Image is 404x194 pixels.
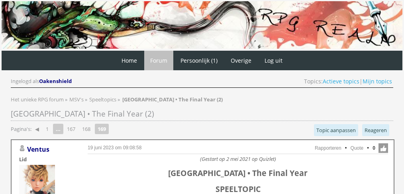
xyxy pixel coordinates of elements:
[362,124,389,136] a: Reageren
[69,96,85,103] a: MSV's
[315,145,341,151] a: Rapporteren
[323,77,359,85] a: Actieve topics
[373,145,375,152] span: 0
[89,96,116,103] span: Speeltopics
[11,125,31,133] span: Pagina's:
[379,143,388,153] span: Like deze post
[144,51,173,70] a: Forum
[225,51,257,70] a: Overige
[314,124,358,136] a: Topic aanpassen
[118,96,120,103] span: »
[39,77,72,85] span: Oakenshield
[304,77,392,85] span: Topics: |
[43,123,52,135] a: 1
[65,96,67,103] span: »
[2,1,402,49] img: RPG Realm - Banner
[11,77,73,85] div: Ingelogd als
[27,145,49,154] a: Ventus
[351,145,364,151] a: Quote
[69,96,84,103] span: MSV's
[53,124,63,134] span: ...
[11,109,154,119] span: [GEOGRAPHIC_DATA] • The Final Year (2)
[19,156,75,163] div: Lid
[11,96,65,103] a: Het unieke RPG forum
[122,96,223,103] strong: [GEOGRAPHIC_DATA] • The Final Year (2)
[88,145,141,150] a: 19 juni 2023 om 09:08:58
[175,51,224,70] a: Persoonlijk (1)
[95,124,109,134] strong: 169
[116,51,143,70] a: Home
[89,96,118,103] a: Speeltopics
[363,77,392,85] a: Mijn topics
[79,123,94,135] a: 168
[19,145,25,152] img: Gebruiker is offline
[39,77,73,85] a: Oakenshield
[32,123,42,135] a: ◀
[11,96,64,103] span: Het unieke RPG forum
[200,155,276,162] i: (Gestart op 2 mei 2021 op Quizlet)
[85,96,87,103] span: »
[259,51,288,70] a: Log uit
[64,123,78,135] a: 167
